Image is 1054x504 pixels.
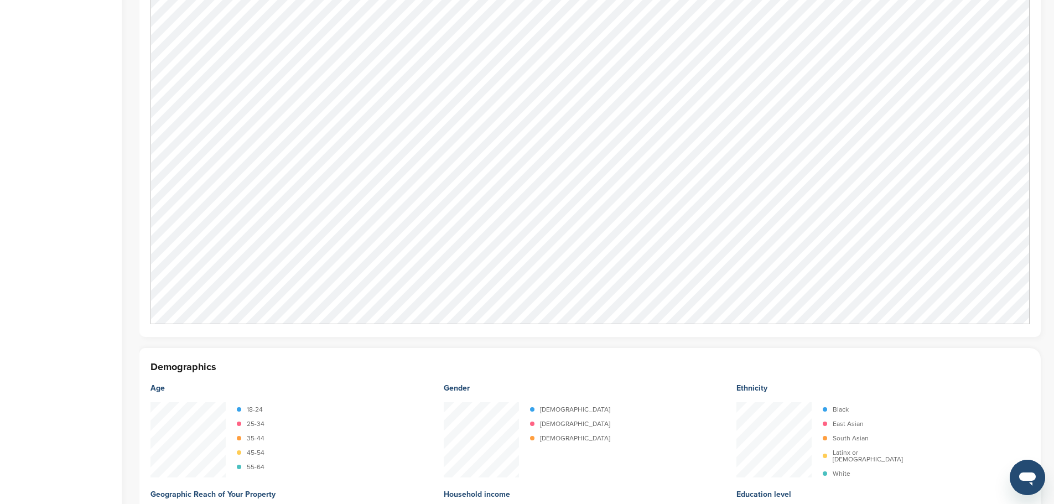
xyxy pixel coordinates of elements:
[833,420,864,427] p: East Asian
[247,406,263,413] p: 18-24
[833,470,850,477] p: White
[247,464,264,470] p: 55-64
[540,406,610,413] p: [DEMOGRAPHIC_DATA]
[833,406,849,413] p: Black
[247,420,264,427] p: 25-34
[1010,460,1045,495] iframe: Button to launch messaging window
[247,449,264,456] p: 45-54
[833,435,869,441] p: South Asian
[540,435,610,441] p: [DEMOGRAPHIC_DATA]
[736,375,1030,402] div: Ethnicity
[540,420,610,427] p: [DEMOGRAPHIC_DATA]
[833,449,928,463] p: Latinx or [DEMOGRAPHIC_DATA]
[247,435,264,441] p: 35-44
[444,375,737,402] div: Gender
[150,359,1030,375] h3: Demographics
[150,375,444,402] div: Age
